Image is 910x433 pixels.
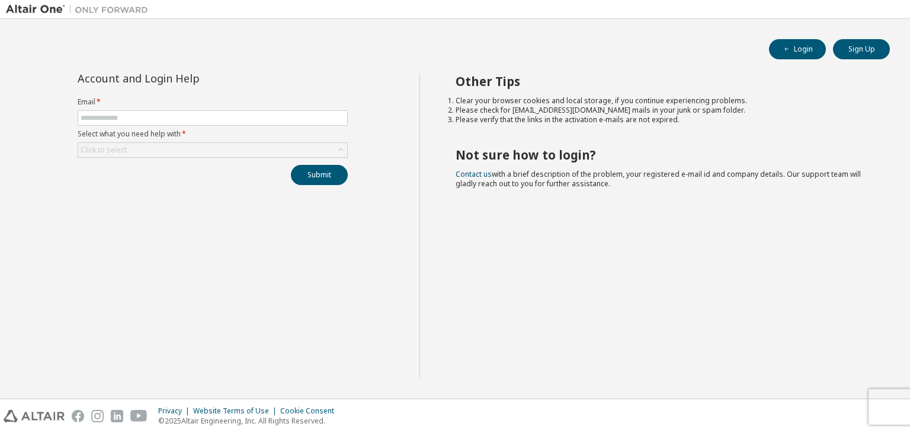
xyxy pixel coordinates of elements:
li: Please check for [EMAIL_ADDRESS][DOMAIN_NAME] mails in your junk or spam folder. [456,106,869,115]
img: instagram.svg [91,410,104,422]
h2: Other Tips [456,74,869,89]
div: Website Terms of Use [193,406,280,416]
button: Sign Up [833,39,890,59]
div: Click to select [78,143,347,157]
img: facebook.svg [72,410,84,422]
div: Account and Login Help [78,74,294,83]
div: Privacy [158,406,193,416]
div: Click to select [81,145,127,155]
button: Submit [291,165,348,185]
li: Please verify that the links in the activation e-mails are not expired. [456,115,869,125]
img: youtube.svg [130,410,148,422]
img: altair_logo.svg [4,410,65,422]
img: Altair One [6,4,154,15]
h2: Not sure how to login? [456,147,869,163]
a: Contact us [456,169,492,179]
label: Select what you need help with [78,129,348,139]
span: with a brief description of the problem, your registered e-mail id and company details. Our suppo... [456,169,861,189]
div: Cookie Consent [280,406,341,416]
label: Email [78,97,348,107]
p: © 2025 Altair Engineering, Inc. All Rights Reserved. [158,416,341,426]
li: Clear your browser cookies and local storage, if you continue experiencing problems. [456,96,869,106]
img: linkedin.svg [111,410,123,422]
button: Login [769,39,826,59]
